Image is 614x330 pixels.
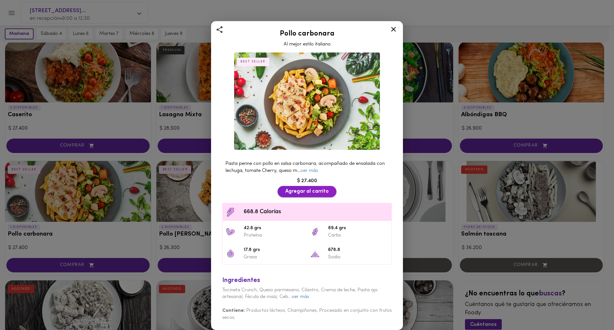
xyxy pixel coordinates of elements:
img: 89.4 grs Carbs [310,227,320,237]
img: 42.6 grs Proteína [226,227,235,237]
span: Tocineta Crunch, Queso parmesano, Cilantro, Crema de leche, Pasta ajo artesanal, Fécula de maíz, ... [222,288,378,299]
span: Agregar al carrito [285,189,329,195]
span: 17.8 grs [244,246,304,254]
a: ver más [301,168,318,173]
span: 678.8 [328,246,388,254]
img: Contenido calórico [226,207,235,217]
b: Contiene: [222,308,245,313]
span: 89.4 grs [328,225,388,232]
p: Carbs [328,232,388,239]
img: Pollo carbonara [234,52,380,150]
a: ver más [292,294,309,299]
p: Sodio [328,254,388,261]
iframe: Messagebird Livechat Widget [577,293,608,324]
div: Productos lácteos, Champiñones, Procesado en conjunto con frutos secos. [222,301,392,321]
img: 17.8 grs Grasa [226,249,235,258]
button: Agregar al carrito [278,186,336,197]
div: $ 27.400 [219,177,395,185]
p: Grasa [244,254,304,261]
img: 678.8 Sodio [310,249,320,258]
span: Al mejor estilo italiano [284,42,331,47]
span: 668.8 Calorías [244,208,388,216]
div: Ingredientes [222,276,392,285]
span: 42.6 grs [244,225,304,232]
span: Pasta penne con pollo en salsa carbonara, acompañado de ensalada con lechuga, tomate Cherry, ques... [225,161,385,173]
div: BEST SELLER [237,58,269,66]
p: Proteína [244,232,304,239]
h2: Pollo carbonara [219,30,395,38]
